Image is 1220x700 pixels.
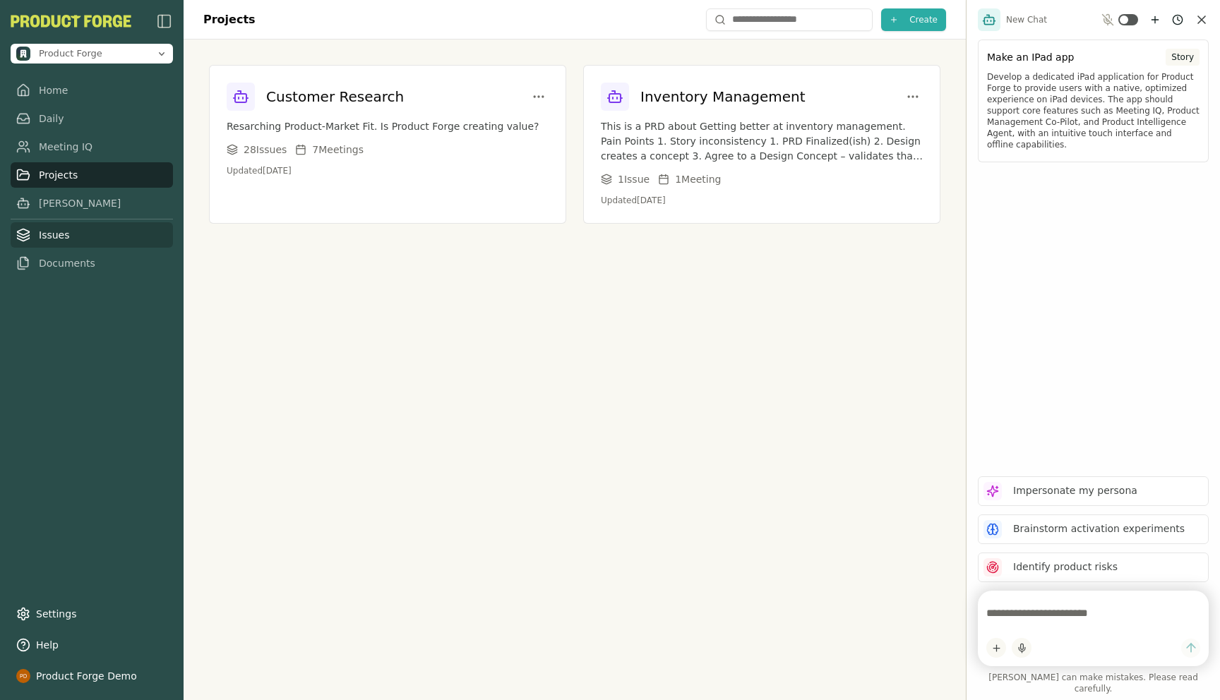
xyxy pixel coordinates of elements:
span: Product Forge [39,47,102,60]
p: Updated [DATE] [601,195,923,206]
span: New Chat [1006,14,1047,25]
button: Impersonate my persona [978,476,1209,506]
button: Product Forge Demo [11,663,173,689]
a: Projects [11,162,173,188]
button: Close chat [1195,13,1209,27]
button: Add content to chat [986,638,1006,658]
button: Open organization switcher [11,44,173,64]
p: This is a PRD about Getting better at inventory management. Pain Points 1. Story inconsistency 1.... [601,119,923,164]
p: Develop a dedicated iPad application for Product Forge to provide users with a native, optimized ... [987,71,1200,150]
span: Create [909,14,938,25]
p: Resarching Product-Market Fit. Is Product Forge creating value? [227,119,549,134]
p: Identify product risks [1013,560,1118,574]
button: Send message [1181,639,1200,658]
button: Brainstorm activation experiments [978,514,1209,544]
img: Product Forge [11,15,131,28]
button: Identify product risks [978,553,1209,582]
p: Impersonate my persona [1013,483,1137,498]
button: Create [881,8,946,31]
button: Project options [903,87,923,107]
a: Documents [11,251,173,276]
h3: Customer Research [266,87,404,107]
button: Help [11,632,173,658]
p: Brainstorm activation experiments [1013,521,1185,536]
button: New chat [1147,11,1164,28]
button: PF-Logo [11,15,131,28]
h3: Inventory Management [640,87,806,107]
button: Toggle ambient mode [1118,14,1138,25]
a: [PERSON_NAME] [11,191,173,216]
a: Settings [11,601,173,627]
h1: Projects [203,11,256,28]
a: Home [11,78,173,103]
img: profile [16,669,30,683]
div: Story [1166,49,1200,66]
span: 28 Issue s [244,143,287,157]
button: Chat history [1169,11,1186,28]
span: 1 Issue [618,172,650,186]
a: Issues [11,222,173,248]
a: Daily [11,106,173,131]
span: [PERSON_NAME] can make mistakes. Please read carefully. [978,672,1209,694]
button: Start dictation [1012,638,1031,658]
img: Product Forge [16,47,30,61]
span: 7 Meeting s [312,143,364,157]
button: Project options [529,87,549,107]
p: Updated [DATE] [227,165,549,176]
a: Meeting IQ [11,134,173,159]
span: 1 Meeting [675,172,721,186]
span: Make an IPad app [987,50,1074,65]
img: sidebar [156,13,173,30]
